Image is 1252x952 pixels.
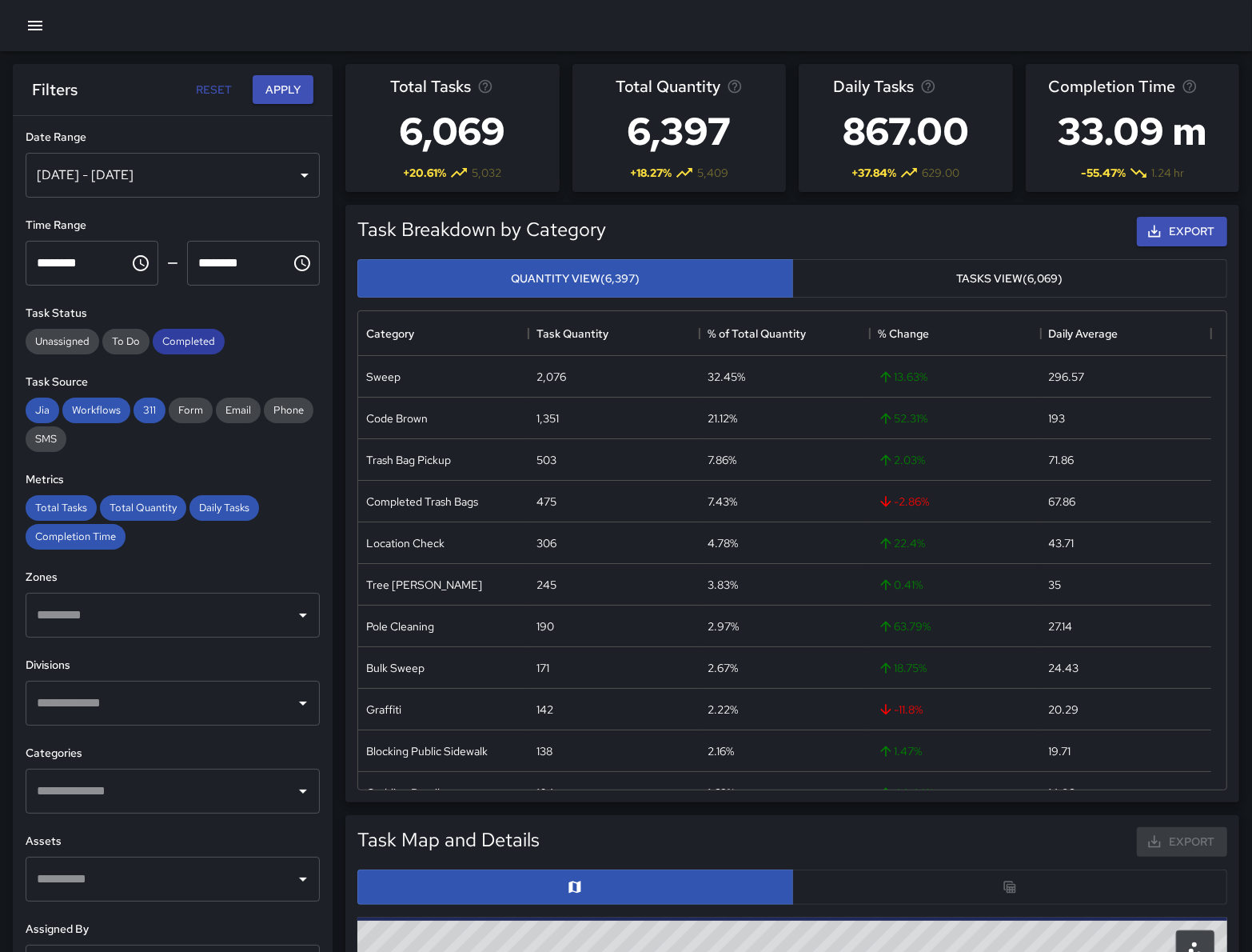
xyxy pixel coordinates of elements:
[366,785,440,801] div: Curbline Detail
[26,524,126,550] div: Completion Time
[536,618,554,634] div: 190
[472,165,501,181] span: 5,032
[26,398,59,423] div: Jia
[616,99,743,163] h3: 6,397
[792,259,1228,298] button: Tasks View(6,069)
[536,660,549,676] div: 171
[102,334,150,348] span: To Do
[1182,78,1198,94] svg: Average time taken to complete tasks in the selected period, compared to the previous period.
[708,618,739,634] div: 2.97%
[26,426,66,452] div: SMS
[1041,311,1211,356] div: Daily Average
[833,74,914,99] span: Daily Tasks
[264,398,313,423] div: Phone
[134,403,165,417] span: 311
[536,369,566,385] div: 2,076
[26,374,320,391] h6: Task Source
[292,868,314,890] button: Open
[1049,660,1079,676] div: 24.43
[26,921,320,938] h6: Assigned By
[169,398,213,423] div: Form
[366,743,488,759] div: Blocking Public Sidewalk
[878,785,934,801] span: 44.44 %
[358,311,528,356] div: Category
[366,577,482,593] div: Tree Wells
[878,410,927,426] span: 52.31 %
[390,99,515,163] h3: 6,069
[878,535,925,551] span: 22.4 %
[1048,74,1175,99] span: Completion Time
[286,247,318,279] button: Choose time, selected time is 11:59 PM
[189,75,240,105] button: Reset
[366,702,401,718] div: Graffiti
[536,311,608,356] div: Task Quantity
[26,217,320,234] h6: Time Range
[536,785,554,801] div: 104
[1049,743,1071,759] div: 19.71
[870,311,1040,356] div: % Change
[62,403,130,417] span: Workflows
[528,311,699,356] div: Task Quantity
[153,334,225,348] span: Completed
[708,452,736,468] div: 7.86%
[292,604,314,626] button: Open
[1049,410,1066,426] div: 193
[1049,618,1073,634] div: 27.14
[390,74,471,99] span: Total Tasks
[26,403,59,417] span: Jia
[357,259,793,298] button: Quantity View(6,397)
[366,660,425,676] div: Bulk Sweep
[366,452,451,468] div: Trash Bag Pickup
[878,702,923,718] span: -11.8 %
[536,494,556,510] div: 475
[32,77,78,102] h6: Filters
[708,494,737,510] div: 7.43%
[708,577,738,593] div: 3.83%
[1151,165,1184,181] span: 1.24 hr
[403,165,446,181] span: + 20.61 %
[708,369,745,385] div: 32.45%
[357,827,540,853] h5: Task Map and Details
[1049,311,1118,356] div: Daily Average
[366,535,445,551] div: Location Check
[708,660,738,676] div: 2.67%
[216,398,261,423] div: Email
[1049,577,1062,593] div: 35
[26,833,320,850] h6: Assets
[153,329,225,354] div: Completed
[878,452,925,468] span: 2.03 %
[477,78,493,94] svg: Total number of tasks in the selected period, compared to the previous period.
[1049,452,1075,468] div: 71.86
[26,329,99,354] div: Unassigned
[292,780,314,802] button: Open
[26,471,320,489] h6: Metrics
[536,743,552,759] div: 138
[169,403,213,417] span: Form
[878,369,927,385] span: 13.63 %
[100,501,186,514] span: Total Quantity
[292,692,314,714] button: Open
[26,432,66,446] span: SMS
[1049,702,1079,718] div: 20.29
[366,369,401,385] div: Sweep
[125,247,157,279] button: Choose time, selected time is 12:00 AM
[366,311,414,356] div: Category
[708,785,735,801] div: 1.63%
[26,657,320,674] h6: Divisions
[26,745,320,762] h6: Categories
[878,618,931,634] span: 63.79 %
[1081,165,1126,181] span: -55.47 %
[851,165,896,181] span: + 37.84 %
[62,398,130,423] div: Workflows
[536,452,556,468] div: 503
[1049,535,1075,551] div: 43.71
[264,403,313,417] span: Phone
[708,702,738,718] div: 2.22%
[630,165,672,181] span: + 18.27 %
[536,577,556,593] div: 245
[708,410,737,426] div: 21.12%
[357,217,606,242] h5: Task Breakdown by Category
[1049,369,1085,385] div: 296.57
[878,660,927,676] span: 18.75 %
[189,495,259,521] div: Daily Tasks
